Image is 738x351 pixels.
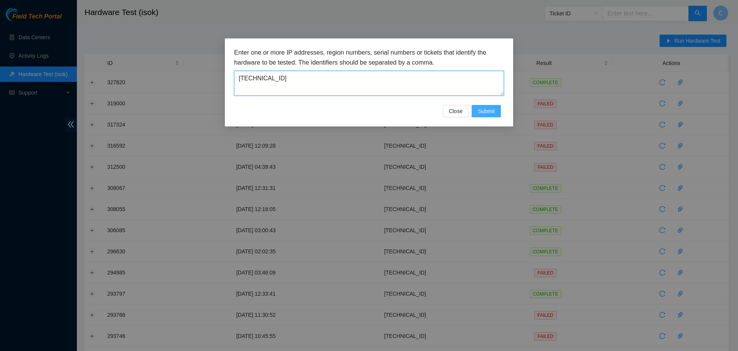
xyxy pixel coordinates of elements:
textarea: [TECHNICAL_ID] [234,71,504,96]
h3: Enter one or more IP addresses, region numbers, serial numbers or tickets that identify the hardw... [234,48,504,67]
button: Close [443,105,469,117]
span: Close [449,107,463,115]
span: Submit [478,107,495,115]
button: Submit [472,105,501,117]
